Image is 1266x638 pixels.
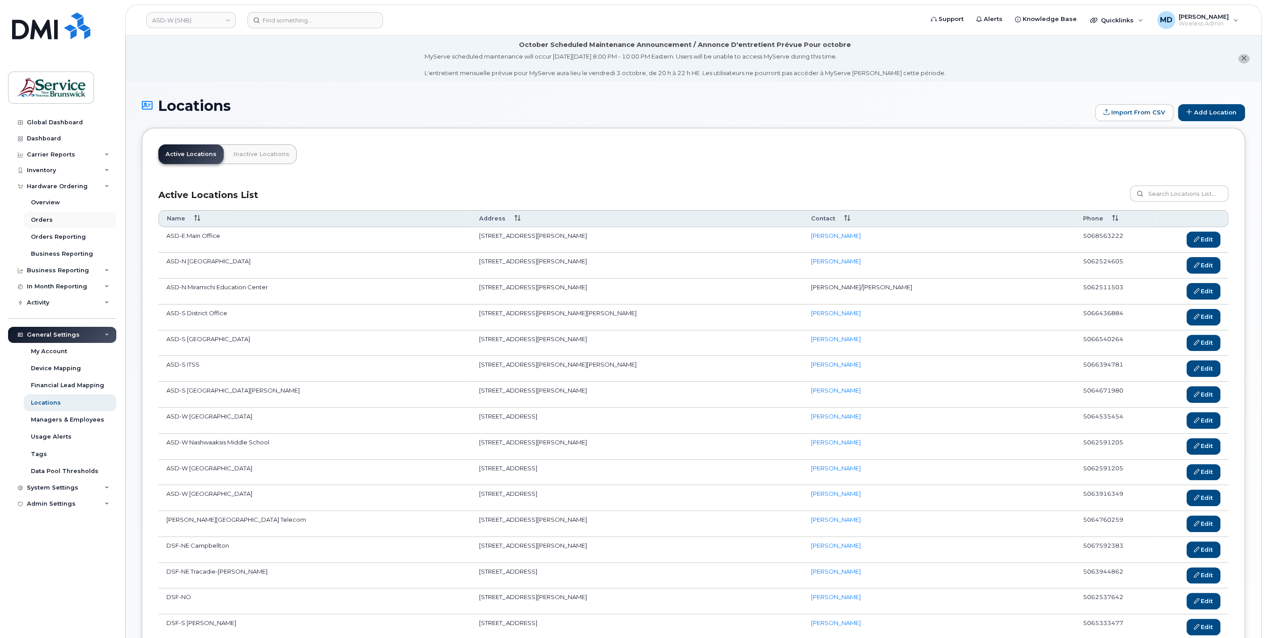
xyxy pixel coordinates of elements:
[158,188,258,202] h3: Active Locations List
[1075,460,1156,486] td: 5062591205
[425,52,946,77] div: MyServe scheduled maintenance will occur [DATE][DATE] 8:00 PM - 10:00 PM Eastern. Users will be u...
[1075,279,1156,304] td: 5062511503
[811,335,861,342] a: [PERSON_NAME]
[1186,619,1221,635] a: Edit
[158,588,471,614] td: DSF-NO
[471,304,803,330] td: [STREET_ADDRESS][PERSON_NAME][PERSON_NAME]
[1075,382,1156,408] td: 5064671980
[811,232,861,239] a: [PERSON_NAME]
[811,593,861,600] a: [PERSON_NAME]
[471,279,803,304] td: [STREET_ADDRESS][PERSON_NAME]
[471,460,803,486] td: [STREET_ADDRESS]
[811,258,861,265] a: [PERSON_NAME]
[471,563,803,589] td: [STREET_ADDRESS]
[158,511,471,537] td: [PERSON_NAME][GEOGRAPHIC_DATA] Telecom
[158,382,471,408] td: ASD-S [GEOGRAPHIC_DATA][PERSON_NAME]
[1075,434,1156,460] td: 5062591205
[811,465,861,472] a: [PERSON_NAME]
[471,382,803,408] td: [STREET_ADDRESS][PERSON_NAME]
[811,439,861,446] a: [PERSON_NAME]
[1186,257,1221,274] a: Edit
[1186,490,1221,506] a: Edit
[1186,386,1221,403] a: Edit
[1186,283,1221,300] a: Edit
[1075,210,1156,227] th: Phone: activate to sort column ascending
[158,210,471,227] th: Name: activate to sort column ascending
[158,537,471,563] td: DSF-NE Campbellton
[803,279,1075,304] td: [PERSON_NAME]/[PERSON_NAME]
[1075,485,1156,511] td: 5063916349
[158,434,471,460] td: ASD-W Nashwaaksis Middle School
[471,511,803,537] td: [STREET_ADDRESS][PERSON_NAME]
[1186,360,1221,377] a: Edit
[1075,253,1156,279] td: 5062524605
[158,485,471,511] td: ASD-W [GEOGRAPHIC_DATA]
[1186,515,1221,532] a: Edit
[811,413,861,420] a: [PERSON_NAME]
[1186,438,1221,455] a: Edit
[158,408,471,434] td: ASD-W [GEOGRAPHIC_DATA]
[1095,104,1173,121] form: Import From CSV
[158,304,471,330] td: ASD-S District Office
[142,98,1091,114] h1: Locations
[471,537,803,563] td: [STREET_ADDRESS][PERSON_NAME]
[471,227,803,253] td: [STREET_ADDRESS][PERSON_NAME]
[811,361,861,368] a: [PERSON_NAME]
[1075,588,1156,614] td: 5062537642
[471,356,803,382] td: [STREET_ADDRESS][PERSON_NAME][PERSON_NAME]
[226,144,297,164] a: Inactive Locations
[1075,356,1156,382] td: 5066394781
[519,40,851,50] div: October Scheduled Maintenance Announcement / Annonce D'entretient Prévue Pour octobre
[1238,54,1249,63] button: close notification
[1075,408,1156,434] td: 5064535454
[1186,567,1221,584] a: Edit
[158,227,471,253] td: ASD-E Main Office
[1075,563,1156,589] td: 5063944862
[811,619,861,626] a: [PERSON_NAME]
[811,309,861,317] a: [PERSON_NAME]
[471,253,803,279] td: [STREET_ADDRESS][PERSON_NAME]
[1186,412,1221,429] a: Edit
[1075,537,1156,563] td: 5067592383
[803,210,1075,227] th: Contact: activate to sort column ascending
[471,210,803,227] th: Address: activate to sort column ascending
[811,490,861,497] a: [PERSON_NAME]
[1130,186,1228,202] input: Search Locations List...
[1075,304,1156,330] td: 5066436884
[471,588,803,614] td: [STREET_ADDRESS][PERSON_NAME]
[158,356,471,382] td: ASD-S ITSS
[1186,309,1221,325] a: Edit
[811,387,861,394] a: [PERSON_NAME]
[1186,464,1221,481] a: Edit
[811,516,861,523] a: [PERSON_NAME]
[158,144,224,164] a: Active Locations
[158,253,471,279] td: ASD-N [GEOGRAPHIC_DATA]
[471,408,803,434] td: [STREET_ADDRESS]
[158,330,471,356] td: ASD-S [GEOGRAPHIC_DATA]
[1186,335,1221,351] a: Edit
[471,485,803,511] td: [STREET_ADDRESS]
[158,279,471,304] td: ASD-N Miramichi Education Center
[1178,104,1245,121] a: Add Location
[1075,227,1156,253] td: 5068563222
[1186,232,1221,248] a: Edit
[471,434,803,460] td: [STREET_ADDRESS][PERSON_NAME]
[158,460,471,486] td: ASD-W [GEOGRAPHIC_DATA]
[471,330,803,356] td: [STREET_ADDRESS][PERSON_NAME]
[811,568,861,575] a: [PERSON_NAME]
[1186,541,1221,558] a: Edit
[1186,593,1221,609] a: Edit
[811,542,861,549] a: [PERSON_NAME]
[1075,330,1156,356] td: 5066540264
[1075,511,1156,537] td: 5064760259
[158,563,471,589] td: DSF-NE Tracadie-[PERSON_NAME]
